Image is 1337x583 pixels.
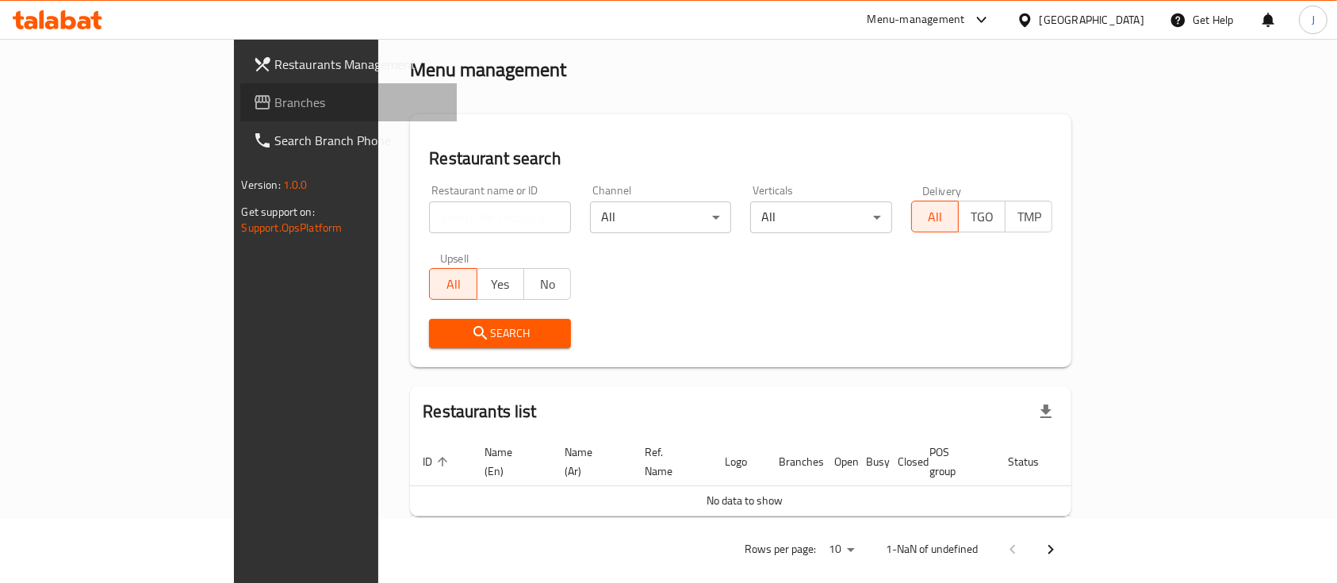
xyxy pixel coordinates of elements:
[707,490,783,511] span: No data to show
[523,268,571,300] button: No
[745,539,816,559] p: Rows per page:
[922,185,962,196] label: Delivery
[911,201,959,232] button: All
[240,83,458,121] a: Branches
[885,438,917,486] th: Closed
[766,438,822,486] th: Branches
[242,175,281,195] span: Version:
[429,147,1052,171] h2: Restaurant search
[531,273,565,296] span: No
[240,121,458,159] a: Search Branch Phone
[485,443,533,481] span: Name (En)
[965,205,999,228] span: TGO
[929,443,976,481] span: POS group
[242,217,343,238] a: Support.OpsPlatform
[275,93,445,112] span: Branches
[436,273,470,296] span: All
[590,201,732,233] div: All
[645,443,693,481] span: Ref. Name
[242,201,315,222] span: Get support on:
[442,324,558,343] span: Search
[429,201,571,233] input: Search for restaurant name or ID..
[410,438,1133,516] table: enhanced table
[410,57,566,82] h2: Menu management
[484,273,518,296] span: Yes
[423,452,453,471] span: ID
[1032,531,1070,569] button: Next page
[886,539,978,559] p: 1-NaN of undefined
[853,438,885,486] th: Busy
[440,252,469,263] label: Upsell
[822,438,853,486] th: Open
[958,201,1006,232] button: TGO
[712,438,766,486] th: Logo
[1008,452,1059,471] span: Status
[1312,11,1315,29] span: J
[275,55,445,74] span: Restaurants Management
[240,45,458,83] a: Restaurants Management
[423,400,536,424] h2: Restaurants list
[283,175,308,195] span: 1.0.0
[822,538,860,562] div: Rows per page:
[275,131,445,150] span: Search Branch Phone
[565,443,613,481] span: Name (Ar)
[429,268,477,300] button: All
[1012,205,1046,228] span: TMP
[868,10,965,29] div: Menu-management
[750,201,892,233] div: All
[1005,201,1052,232] button: TMP
[477,268,524,300] button: Yes
[918,205,952,228] span: All
[1027,393,1065,431] div: Export file
[1040,11,1144,29] div: [GEOGRAPHIC_DATA]
[429,319,571,348] button: Search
